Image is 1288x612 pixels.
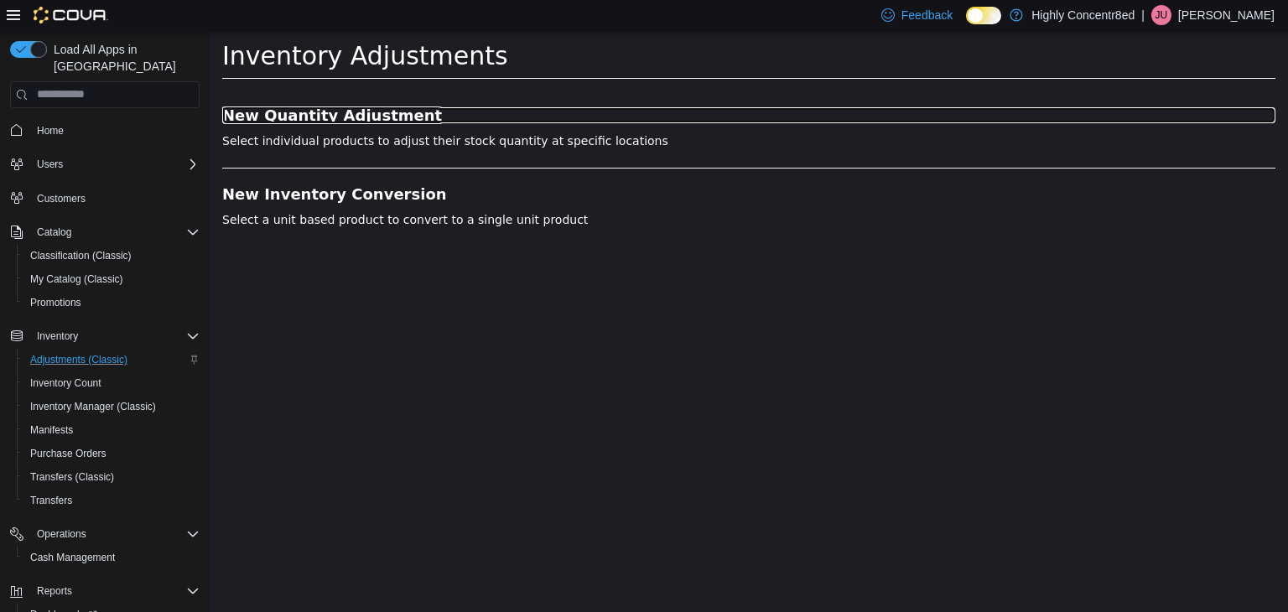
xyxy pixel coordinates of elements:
span: Purchase Orders [23,443,200,464]
button: Transfers (Classic) [17,465,206,489]
a: New Inventory Conversion [13,155,1066,172]
p: Highly Concentr8ed [1031,5,1135,25]
button: Catalog [30,222,78,242]
span: Transfers (Classic) [30,470,114,484]
button: Users [30,154,70,174]
span: Manifests [23,420,200,440]
button: Customers [3,186,206,210]
a: Transfers (Classic) [23,467,121,487]
a: Inventory Count [23,373,108,393]
span: Customers [30,188,200,209]
button: Promotions [17,291,206,314]
button: Catalog [3,220,206,244]
span: Inventory [30,326,200,346]
span: Adjustments (Classic) [30,353,127,366]
span: Operations [37,527,86,541]
span: Manifests [30,423,73,437]
button: My Catalog (Classic) [17,267,206,291]
span: Cash Management [30,551,115,564]
span: Operations [30,524,200,544]
a: Cash Management [23,547,122,568]
button: Adjustments (Classic) [17,348,206,371]
a: Inventory Manager (Classic) [23,397,163,417]
span: Transfers (Classic) [23,467,200,487]
button: Cash Management [17,546,206,569]
button: Manifests [17,418,206,442]
a: Home [30,121,70,141]
button: Inventory Count [17,371,206,395]
span: Transfers [30,494,72,507]
button: Purchase Orders [17,442,206,465]
span: Inventory Adjustments [13,10,299,39]
a: New Quantity Adjustment [13,76,1066,93]
button: Users [3,153,206,176]
span: Classification (Classic) [23,246,200,266]
a: Manifests [23,420,80,440]
span: My Catalog (Classic) [30,272,123,286]
span: Customers [37,192,86,205]
span: Feedback [901,7,953,23]
p: | [1141,5,1145,25]
p: Select a unit based product to convert to a single unit product [13,180,1066,198]
a: Adjustments (Classic) [23,350,134,370]
span: JU [1156,5,1168,25]
button: Operations [30,524,93,544]
div: Justin Urban [1151,5,1171,25]
button: Inventory [3,324,206,348]
button: Transfers [17,489,206,512]
span: Cash Management [23,547,200,568]
a: Promotions [23,293,88,313]
span: Catalog [30,222,200,242]
button: Reports [30,581,79,601]
input: Dark Mode [966,7,1001,24]
button: Inventory [30,326,85,346]
span: Purchase Orders [30,447,106,460]
span: My Catalog (Classic) [23,269,200,289]
span: Home [30,120,200,141]
p: [PERSON_NAME] [1178,5,1275,25]
button: Classification (Classic) [17,244,206,267]
p: Select individual products to adjust their stock quantity at specific locations [13,101,1066,119]
span: Home [37,124,64,137]
span: Promotions [30,296,81,309]
span: Adjustments (Classic) [23,350,200,370]
a: Customers [30,189,92,209]
a: My Catalog (Classic) [23,269,130,289]
a: Classification (Classic) [23,246,138,266]
a: Purchase Orders [23,443,113,464]
span: Reports [37,584,72,598]
span: Dark Mode [966,24,967,25]
span: Load All Apps in [GEOGRAPHIC_DATA] [47,41,200,75]
span: Users [30,154,200,174]
img: Cova [34,7,108,23]
span: Classification (Classic) [30,249,132,262]
span: Transfers [23,490,200,511]
button: Inventory Manager (Classic) [17,395,206,418]
span: Inventory Count [23,373,200,393]
span: Inventory Manager (Classic) [23,397,200,417]
span: Promotions [23,293,200,313]
span: Inventory Manager (Classic) [30,400,156,413]
button: Reports [3,579,206,603]
span: Catalog [37,226,71,239]
button: Home [3,118,206,143]
a: Transfers [23,490,79,511]
span: Inventory Count [30,376,101,390]
button: Operations [3,522,206,546]
span: Inventory [37,329,78,343]
span: Reports [30,581,200,601]
span: Users [37,158,63,171]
